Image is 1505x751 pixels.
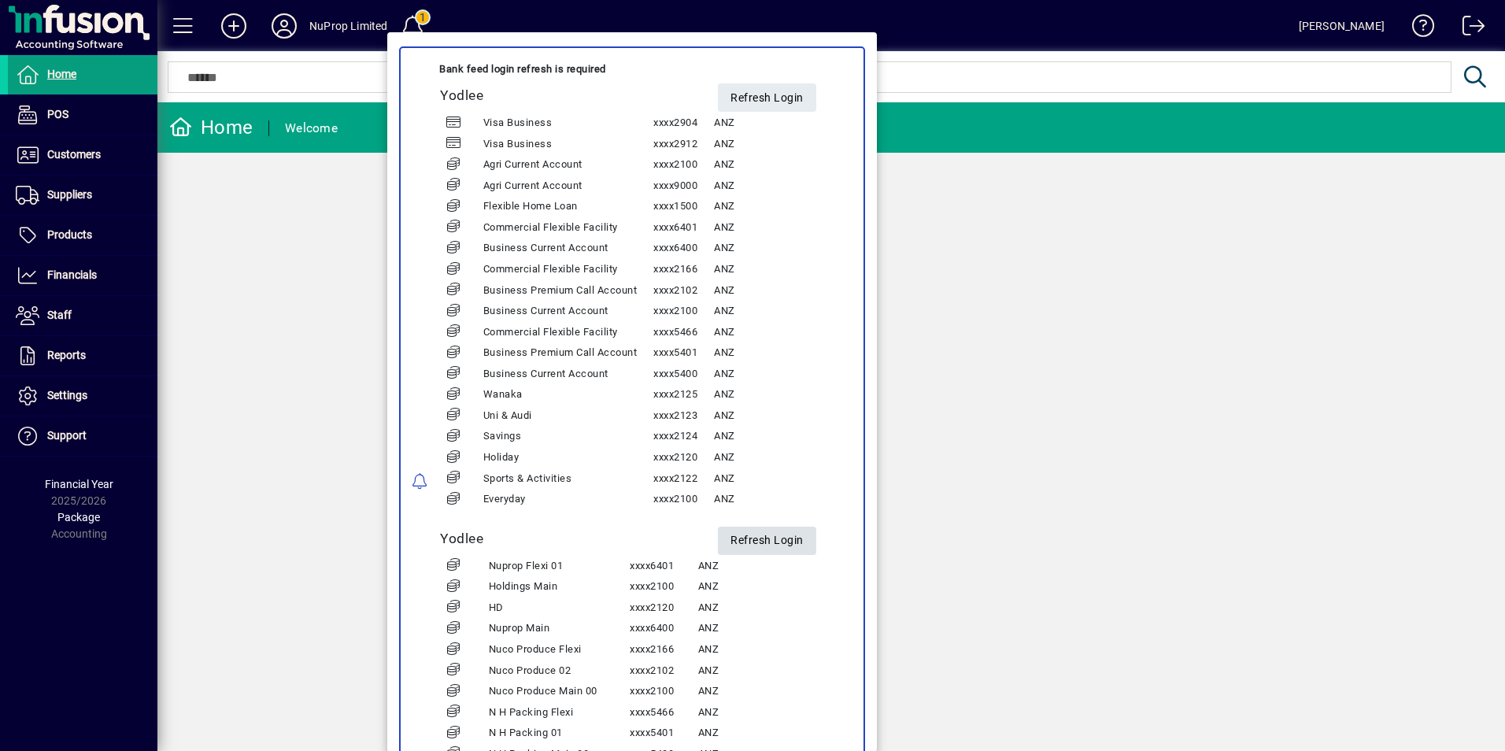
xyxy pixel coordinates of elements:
[629,618,697,639] td: xxxx6400
[697,597,836,618] td: ANZ
[488,618,629,639] td: Nuprop Main
[718,526,816,554] button: Refresh Login
[483,489,653,510] td: Everyday
[713,426,836,447] td: ANZ
[653,447,713,468] td: xxxx2120
[653,196,713,217] td: xxxx1500
[713,321,836,342] td: ANZ
[713,342,836,364] td: ANZ
[653,133,713,154] td: xxxx2912
[440,531,682,547] h5: Yodlee
[629,638,697,660] td: xxxx2166
[483,384,653,405] td: Wanaka
[697,638,836,660] td: ANZ
[653,405,713,426] td: xxxx2123
[653,113,713,134] td: xxxx2904
[653,468,713,489] td: xxxx2122
[697,576,836,597] td: ANZ
[629,597,697,618] td: xxxx2120
[488,638,629,660] td: Nuco Produce Flexi
[713,154,836,176] td: ANZ
[713,113,836,134] td: ANZ
[653,238,713,259] td: xxxx6400
[713,301,836,322] td: ANZ
[713,238,836,259] td: ANZ
[483,238,653,259] td: Business Current Account
[483,113,653,134] td: Visa Business
[488,723,629,744] td: N H Packing 01
[713,384,836,405] td: ANZ
[483,301,653,322] td: Business Current Account
[653,342,713,364] td: xxxx5401
[483,405,653,426] td: Uni & Audi
[483,154,653,176] td: Agri Current Account
[483,363,653,384] td: Business Current Account
[439,60,836,79] div: Bank feed login refresh is required
[653,279,713,301] td: xxxx2102
[653,154,713,176] td: xxxx2100
[653,363,713,384] td: xxxx5400
[730,527,804,553] span: Refresh Login
[440,87,697,104] h5: Yodlee
[629,660,697,681] td: xxxx2102
[488,576,629,597] td: Holdings Main
[713,196,836,217] td: ANZ
[629,681,697,702] td: xxxx2100
[488,681,629,702] td: Nuco Produce Main 00
[488,660,629,681] td: Nuco Produce 02
[697,660,836,681] td: ANZ
[653,175,713,196] td: xxxx9000
[713,133,836,154] td: ANZ
[730,84,804,110] span: Refresh Login
[697,618,836,639] td: ANZ
[629,723,697,744] td: xxxx5401
[713,489,836,510] td: ANZ
[653,301,713,322] td: xxxx2100
[713,216,836,238] td: ANZ
[653,489,713,510] td: xxxx2100
[483,216,653,238] td: Commercial Flexible Facility
[483,175,653,196] td: Agri Current Account
[697,723,836,744] td: ANZ
[629,555,697,576] td: xxxx6401
[483,342,653,364] td: Business Premium Call Account
[653,384,713,405] td: xxxx2125
[629,576,697,597] td: xxxx2100
[488,597,629,618] td: HD
[713,175,836,196] td: ANZ
[713,405,836,426] td: ANZ
[653,426,713,447] td: xxxx2124
[713,279,836,301] td: ANZ
[483,133,653,154] td: Visa Business
[697,681,836,702] td: ANZ
[488,555,629,576] td: Nuprop Flexi 01
[483,258,653,279] td: Commercial Flexible Facility
[653,258,713,279] td: xxxx2166
[629,701,697,723] td: xxxx5466
[718,83,816,112] button: Refresh Login
[483,196,653,217] td: Flexible Home Loan
[483,321,653,342] td: Commercial Flexible Facility
[713,447,836,468] td: ANZ
[483,426,653,447] td: Savings
[713,363,836,384] td: ANZ
[697,555,836,576] td: ANZ
[483,468,653,489] td: Sports & Activities
[483,279,653,301] td: Business Premium Call Account
[653,216,713,238] td: xxxx6401
[653,321,713,342] td: xxxx5466
[697,701,836,723] td: ANZ
[483,447,653,468] td: Holiday
[488,701,629,723] td: N H Packing Flexi
[713,468,836,489] td: ANZ
[713,258,836,279] td: ANZ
